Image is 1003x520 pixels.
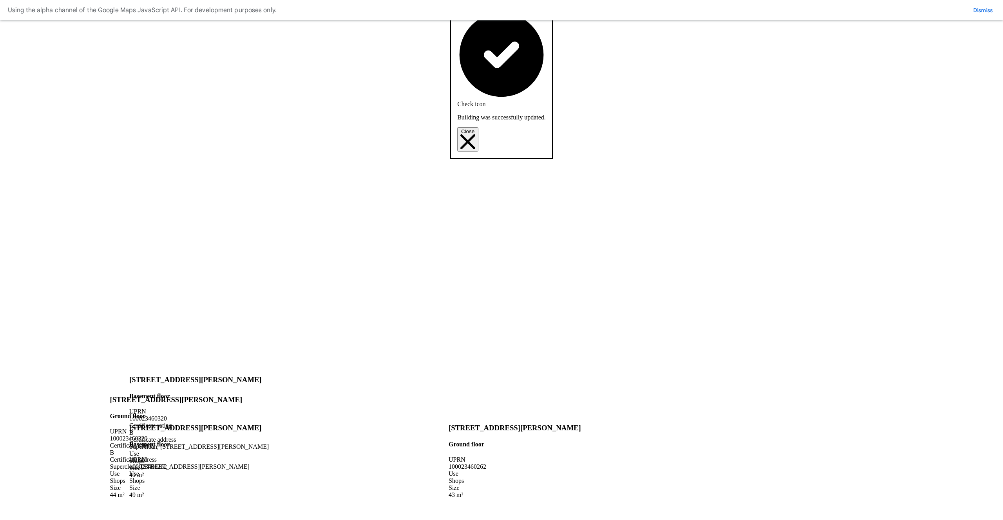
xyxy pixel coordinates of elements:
h3: [STREET_ADDRESS][PERSON_NAME] [129,424,262,432]
button: Dismiss [971,6,995,14]
div: Size [110,484,250,491]
div: Size [129,484,262,491]
div: Size [449,484,581,491]
h4: Basement floor [129,393,269,400]
div: Certificate rating [110,442,250,449]
div: 100023460262 [449,463,581,470]
div: 49 m² [129,491,262,498]
div: UPRN [110,428,250,435]
h3: [STREET_ADDRESS][PERSON_NAME] [110,395,250,404]
div: Use [110,470,250,477]
h3: [STREET_ADDRESS][PERSON_NAME] [449,424,581,432]
div: 100023460320 [129,415,269,422]
span: Close [461,128,474,134]
div: UPRN [449,456,581,463]
div: 43 m² [449,491,581,498]
div: UPRN [129,408,269,415]
div: Shops [449,477,581,484]
div: Using the alpha channel of the Google Maps JavaScript API. For development purposes only. [8,5,277,16]
div: UPRN [129,456,262,463]
div: Use [449,470,581,477]
div: Shops [110,477,250,484]
div: 100023460320 [110,435,250,442]
div: Certificate address [110,456,250,463]
h3: [STREET_ADDRESS][PERSON_NAME] [129,376,269,384]
div: Shops [129,477,262,484]
h4: Ground floor [449,441,581,448]
div: 44 m² [110,491,250,498]
div: Superclean, [STREET_ADDRESS][PERSON_NAME] [110,463,250,470]
span: Check icon [457,101,485,107]
div: B [110,449,250,456]
button: Close [457,127,478,152]
div: Use [129,470,262,477]
h4: Basement floor [129,441,262,448]
div: 100023460262 [129,463,262,470]
p: Building was successfully updated. [457,114,546,121]
h4: Ground floor [110,413,250,420]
